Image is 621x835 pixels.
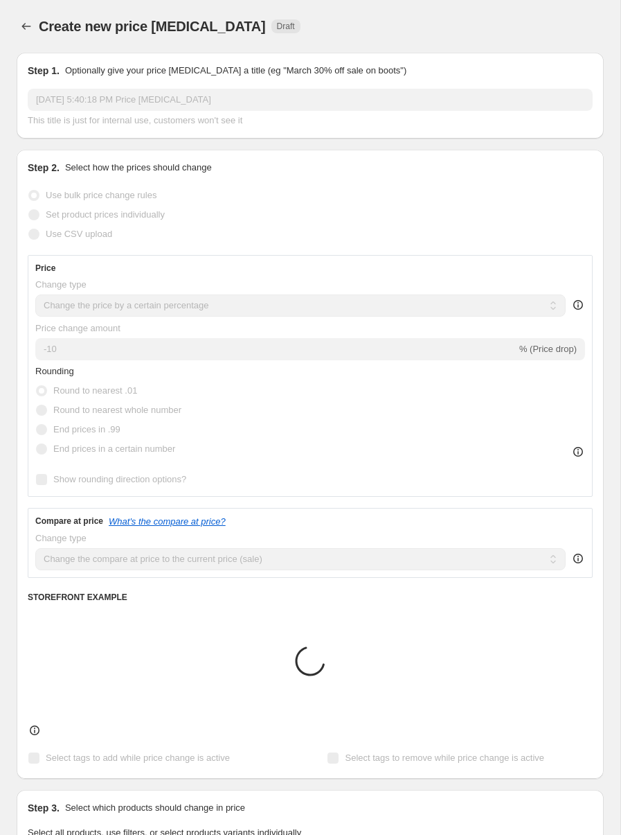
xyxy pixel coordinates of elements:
[46,190,156,200] span: Use bulk price change rules
[46,209,165,220] span: Set product prices individually
[35,323,120,333] span: Price change amount
[35,338,516,360] input: -15
[53,424,120,434] span: End prices in .99
[345,753,544,763] span: Select tags to remove while price change is active
[65,161,212,175] p: Select how the prices should change
[53,385,137,396] span: Round to nearest .01
[277,21,295,32] span: Draft
[35,279,87,290] span: Change type
[35,516,103,527] h3: Compare at price
[46,229,112,239] span: Use CSV upload
[571,298,585,312] div: help
[53,405,181,415] span: Round to nearest whole number
[28,89,593,111] input: 30% off holiday sale
[65,64,406,78] p: Optionally give your price [MEDICAL_DATA] a title (eg "March 30% off sale on boots")
[46,753,230,763] span: Select tags to add while price change is active
[28,115,242,125] span: This title is just for internal use, customers won't see it
[53,474,186,484] span: Show rounding direction options?
[39,19,266,34] span: Create new price [MEDICAL_DATA]
[28,161,60,175] h2: Step 2.
[519,344,577,354] span: % (Price drop)
[571,552,585,565] div: help
[35,366,74,376] span: Rounding
[65,801,245,815] p: Select which products should change in price
[17,17,36,36] button: Price change jobs
[35,263,55,274] h3: Price
[28,592,593,603] h6: STOREFRONT EXAMPLE
[53,443,175,454] span: End prices in a certain number
[35,533,87,543] span: Change type
[28,64,60,78] h2: Step 1.
[109,516,226,527] button: What's the compare at price?
[28,801,60,815] h2: Step 3.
